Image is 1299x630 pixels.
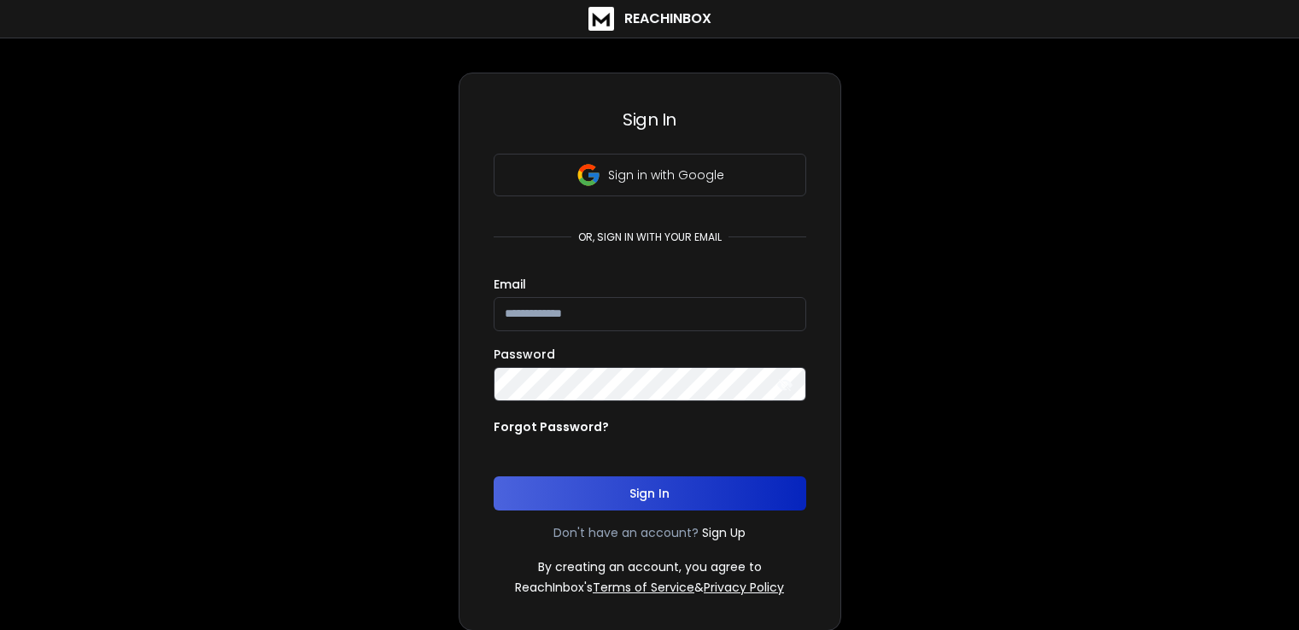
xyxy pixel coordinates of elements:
p: Forgot Password? [494,418,609,435]
a: Privacy Policy [704,579,784,596]
p: By creating an account, you agree to [538,558,762,575]
a: Sign Up [702,524,746,541]
label: Email [494,278,526,290]
h3: Sign In [494,108,806,131]
p: Don't have an account? [553,524,699,541]
p: ReachInbox's & [515,579,784,596]
h1: ReachInbox [624,9,711,29]
p: Sign in with Google [608,166,724,184]
a: ReachInbox [588,7,711,31]
button: Sign In [494,476,806,510]
label: Password [494,348,555,360]
a: Terms of Service [593,579,694,596]
img: logo [588,7,614,31]
p: or, sign in with your email [571,230,728,244]
button: Sign in with Google [494,154,806,196]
